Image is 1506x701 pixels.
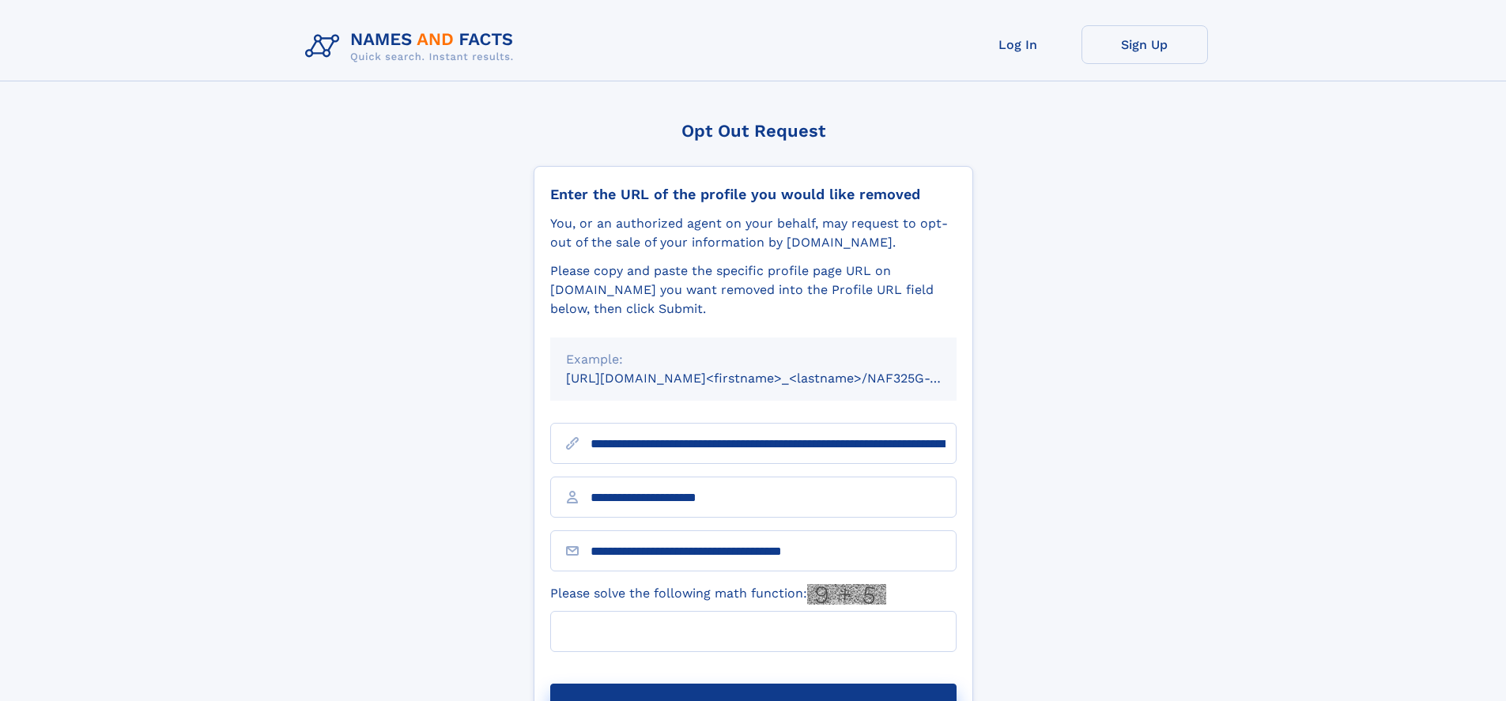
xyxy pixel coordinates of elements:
div: You, or an authorized agent on your behalf, may request to opt-out of the sale of your informatio... [550,214,957,252]
small: [URL][DOMAIN_NAME]<firstname>_<lastname>/NAF325G-xxxxxxxx [566,371,987,386]
div: Please copy and paste the specific profile page URL on [DOMAIN_NAME] you want removed into the Pr... [550,262,957,318]
div: Enter the URL of the profile you would like removed [550,186,957,203]
img: Logo Names and Facts [299,25,527,68]
a: Sign Up [1081,25,1208,64]
label: Please solve the following math function: [550,584,886,605]
div: Opt Out Request [534,121,973,141]
div: Example: [566,350,941,369]
a: Log In [955,25,1081,64]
